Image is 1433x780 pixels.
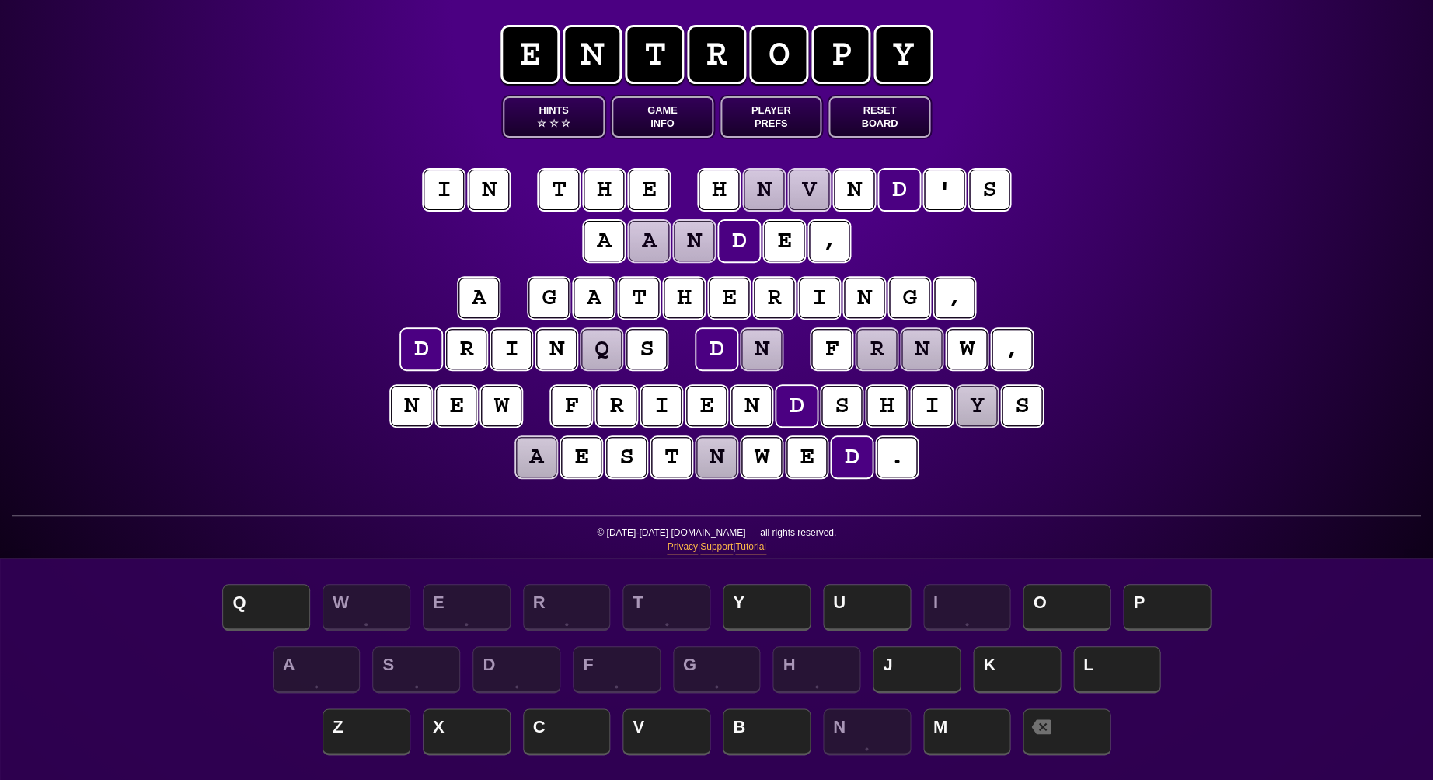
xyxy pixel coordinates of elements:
[472,646,560,693] span: D
[947,329,987,369] puzzle-tile: w
[622,708,710,755] span: V
[1123,584,1211,631] span: P
[754,278,794,318] puzzle-tile: r
[834,170,874,210] puzzle-tile: n
[503,96,605,138] button: Hints☆ ☆ ☆
[423,708,511,755] span: X
[923,584,1011,631] span: I
[536,329,577,369] puzzle-tile: n
[844,278,884,318] puzzle-tile: n
[273,646,361,693] span: A
[539,170,579,210] puzzle-tile: t
[799,278,839,318] puzzle-tile: i
[12,526,1421,564] p: © [DATE]-[DATE] [DOMAIN_NAME] — all rights reserved. | |
[912,386,952,426] puzzle-tile: i
[741,437,782,477] puzzle-tile: w
[323,708,410,755] span: Z
[877,437,917,477] puzzle-tile: .
[866,386,907,426] puzzle-tile: h
[957,386,997,426] puzzle-tile: y
[573,646,661,693] span: F
[424,170,464,210] puzzle-tile: i
[625,25,684,84] span: t
[667,540,697,554] a: Privacy
[709,278,749,318] puzzle-tile: e
[612,96,713,138] button: GameInfo
[673,646,761,693] span: G
[923,708,1011,755] span: M
[723,708,811,755] span: B
[720,96,822,138] button: PlayerPrefs
[561,437,601,477] puzzle-tile: e
[401,329,441,369] puzzle-tile: d
[764,221,804,261] puzzle-tile: e
[549,117,558,130] span: ☆
[1073,646,1161,693] span: L
[574,278,614,318] puzzle-tile: a
[856,329,897,369] puzzle-tile: r
[731,386,772,426] puzzle-tile: n
[641,386,682,426] puzzle-tile: i
[786,437,827,477] puzzle-tile: e
[619,278,659,318] puzzle-tile: t
[832,437,872,477] puzzle-tile: d
[458,278,499,318] puzzle-tile: a
[719,221,759,261] puzzle-tile: d
[924,170,964,210] puzzle-tile: '
[901,329,942,369] puzzle-tile: n
[992,329,1032,369] puzzle-tile: ,
[516,437,556,477] puzzle-tile: a
[222,584,310,631] span: Q
[873,25,933,84] span: y
[821,386,862,426] puzzle-tile: s
[481,386,521,426] puzzle-tile: w
[809,221,849,261] puzzle-tile: ,
[811,25,870,84] span: p
[700,540,733,554] a: Support
[696,437,737,477] puzzle-tile: n
[889,278,929,318] puzzle-tile: g
[674,221,714,261] puzzle-tile: n
[741,329,782,369] puzzle-tile: n
[789,170,829,210] puzzle-tile: v
[811,329,852,369] puzzle-tile: f
[436,386,476,426] puzzle-tile: e
[723,584,811,631] span: Y
[606,437,647,477] puzzle-tile: s
[879,170,919,210] puzzle-tile: d
[323,584,410,631] span: W
[973,646,1061,693] span: K
[629,170,669,210] puzzle-tile: e
[372,646,460,693] span: S
[1002,386,1042,426] puzzle-tile: s
[523,708,611,755] span: C
[563,25,622,84] span: n
[500,25,560,84] span: e
[828,96,930,138] button: ResetBoard
[537,117,546,130] span: ☆
[584,221,624,261] puzzle-tile: a
[664,278,704,318] puzzle-tile: h
[744,170,784,210] puzzle-tile: n
[528,278,569,318] puzzle-tile: g
[622,584,710,631] span: T
[749,25,808,84] span: o
[1023,584,1110,631] span: O
[651,437,692,477] puzzle-tile: t
[469,170,509,210] puzzle-tile: n
[686,386,727,426] puzzle-tile: e
[735,540,766,554] a: Tutorial
[776,386,817,426] puzzle-tile: d
[823,708,911,755] span: N
[629,221,669,261] puzzle-tile: a
[491,329,532,369] puzzle-tile: i
[934,278,975,318] puzzle-tile: ,
[584,170,624,210] puzzle-tile: h
[561,117,570,130] span: ☆
[523,584,611,631] span: R
[391,386,431,426] puzzle-tile: n
[626,329,667,369] puzzle-tile: s
[696,329,737,369] puzzle-tile: d
[873,646,961,693] span: J
[699,170,739,210] puzzle-tile: h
